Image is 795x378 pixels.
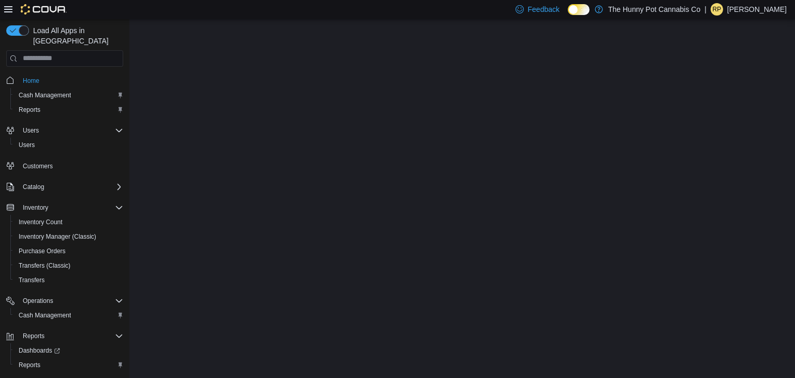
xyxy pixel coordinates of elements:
button: Reports [2,329,127,343]
span: Cash Management [14,89,123,101]
button: Cash Management [10,308,127,323]
span: Dashboards [14,344,123,357]
a: Transfers (Classic) [14,259,75,272]
button: Users [2,123,127,138]
span: RP [713,3,722,16]
p: [PERSON_NAME] [727,3,787,16]
span: Operations [19,295,123,307]
span: Catalog [23,183,44,191]
button: Inventory Manager (Classic) [10,229,127,244]
span: Reports [23,332,45,340]
button: Cash Management [10,88,127,103]
span: Cash Management [19,311,71,319]
span: Dashboards [19,346,60,355]
a: Reports [14,359,45,371]
button: Catalog [19,181,48,193]
button: Transfers (Classic) [10,258,127,273]
span: Users [19,141,35,149]
button: Operations [2,294,127,308]
a: Customers [19,160,57,172]
span: Transfers [14,274,123,286]
span: Users [23,126,39,135]
button: Inventory [19,201,52,214]
a: Dashboards [14,344,64,357]
button: Reports [10,103,127,117]
span: Feedback [528,4,560,14]
span: Load All Apps in [GEOGRAPHIC_DATA] [29,25,123,46]
img: Cova [21,4,67,14]
a: Home [19,75,43,87]
span: Catalog [19,181,123,193]
button: Users [19,124,43,137]
a: Cash Management [14,309,75,322]
span: Customers [23,162,53,170]
span: Home [23,77,39,85]
span: Transfers (Classic) [19,261,70,270]
a: Users [14,139,39,151]
a: Inventory Count [14,216,67,228]
span: Purchase Orders [14,245,123,257]
a: Cash Management [14,89,75,101]
button: Inventory [2,200,127,215]
button: Purchase Orders [10,244,127,258]
input: Dark Mode [568,4,590,15]
a: Inventory Manager (Classic) [14,230,100,243]
button: Customers [2,158,127,173]
button: Home [2,73,127,88]
span: Inventory Count [19,218,63,226]
span: Dark Mode [568,15,568,16]
p: | [704,3,706,16]
span: Cash Management [19,91,71,99]
p: The Hunny Pot Cannabis Co [608,3,700,16]
a: Dashboards [10,343,127,358]
span: Home [19,74,123,87]
a: Transfers [14,274,49,286]
span: Reports [14,104,123,116]
span: Users [14,139,123,151]
span: Reports [19,106,40,114]
div: Ricardo Peguero [711,3,723,16]
button: Reports [10,358,127,372]
button: Inventory Count [10,215,127,229]
span: Inventory [19,201,123,214]
span: Inventory Manager (Classic) [14,230,123,243]
span: Reports [19,330,123,342]
a: Purchase Orders [14,245,70,257]
span: Inventory Manager (Classic) [19,232,96,241]
button: Reports [19,330,49,342]
span: Transfers (Classic) [14,259,123,272]
span: Transfers [19,276,45,284]
span: Operations [23,297,53,305]
button: Operations [19,295,57,307]
span: Purchase Orders [19,247,66,255]
span: Customers [19,159,123,172]
span: Inventory [23,203,48,212]
span: Users [19,124,123,137]
span: Inventory Count [14,216,123,228]
button: Catalog [2,180,127,194]
span: Reports [14,359,123,371]
span: Cash Management [14,309,123,322]
span: Reports [19,361,40,369]
a: Reports [14,104,45,116]
button: Users [10,138,127,152]
button: Transfers [10,273,127,287]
